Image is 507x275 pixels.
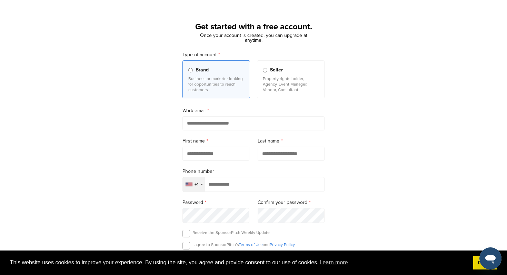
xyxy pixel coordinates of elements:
div: Selected country [183,177,205,191]
p: I agree to SponsorPitch’s and [192,242,295,247]
label: Type of account [182,51,325,59]
a: Terms of Use [239,242,263,247]
p: Business or marketer looking for opportunities to reach customers [188,76,244,92]
label: Last name [258,137,325,145]
p: Receive the SponsorPitch Weekly Update [192,230,270,235]
label: Password [182,199,249,206]
a: learn more about cookies [319,257,349,268]
label: Confirm your password [258,199,325,206]
p: Property rights holder, Agency, Event Manager, Vendor, Consultant [263,76,319,92]
label: First name [182,137,249,145]
input: Brand Business or marketer looking for opportunities to reach customers [188,68,193,72]
label: Phone number [182,168,325,175]
span: Seller [270,66,283,74]
input: Seller Property rights holder, Agency, Event Manager, Vendor, Consultant [263,68,267,72]
a: Privacy Policy [270,242,295,247]
label: Work email [182,107,325,115]
h1: Get started with a free account. [174,21,333,33]
iframe: Button to launch messaging window [479,247,501,269]
span: Brand [196,66,209,74]
span: This website uses cookies to improve your experience. By using the site, you agree and provide co... [10,257,468,268]
a: dismiss cookie message [473,256,497,270]
div: +1 [195,182,199,187]
span: Once your account is created, you can upgrade at anytime. [200,32,307,43]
